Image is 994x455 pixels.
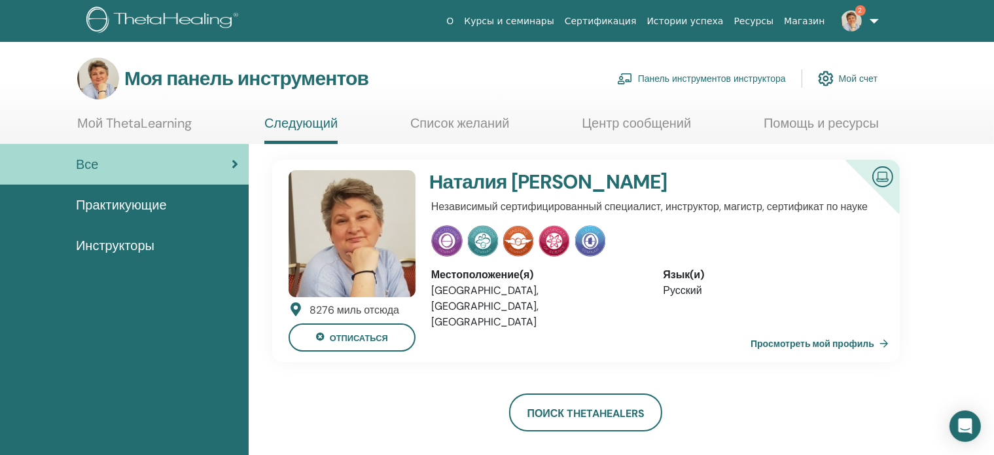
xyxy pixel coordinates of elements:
[859,6,862,14] font: 2
[582,115,691,141] a: Центр сообщений
[764,115,879,132] font: Помощь и ресурсы
[950,410,981,442] div: Open Intercom Messenger
[729,9,779,33] a: Ресурсы
[264,115,338,132] font: Следующий
[76,237,154,254] font: Инструкторы
[330,333,388,344] font: отписаться
[617,64,786,93] a: Панель инструментов инструктора
[459,9,559,33] a: Курсы и семинары
[784,16,825,26] font: Магазин
[751,338,874,350] font: Просмотреть мой профиль
[565,16,637,26] font: Сертификация
[663,283,701,297] font: Русский
[86,7,243,36] img: logo.png
[76,156,98,173] font: Все
[464,16,554,26] font: Курсы и семинары
[825,160,900,235] div: Сертифицированный онлайн-инструктор
[77,58,119,100] img: default.jpg
[337,303,399,317] font: миль отсюда
[431,283,539,329] font: [GEOGRAPHIC_DATA], [GEOGRAPHIC_DATA], [GEOGRAPHIC_DATA]
[663,268,704,282] font: Язык(и)
[77,115,192,132] font: Мой ThetaLearning
[511,169,667,194] font: [PERSON_NAME]
[77,115,192,141] a: Мой ThetaLearning
[410,115,510,141] a: Список желаний
[734,16,774,26] font: Ресурсы
[638,73,786,85] font: Панель инструментов инструктора
[431,200,868,213] font: Независимый сертифицированный специалист, инструктор, магистр, сертификат по науке
[410,115,510,132] font: Список желаний
[289,170,416,297] img: default.jpg
[264,115,338,144] a: Следующий
[289,323,416,352] button: отписаться
[818,64,878,93] a: Мой счет
[559,9,642,33] a: Сертификация
[818,67,834,90] img: cog.svg
[431,268,534,282] font: Местоположение(я)
[839,73,878,85] font: Мой счет
[764,115,879,141] a: Помощь и ресурсы
[841,10,862,31] img: default.jpg
[76,196,167,213] font: Практикующие
[617,73,633,84] img: chalkboard-teacher.svg
[582,115,691,132] font: Центр сообщений
[509,393,662,431] a: Поиск ThetaHealers
[310,303,334,317] font: 8276
[527,407,645,420] font: Поиск ThetaHealers
[867,161,898,191] img: Сертифицированный онлайн-инструктор
[647,16,724,26] font: Истории успеха
[751,331,894,357] a: Просмотреть мой профиль
[124,65,368,91] font: Моя панель инструментов
[642,9,729,33] a: Истории успеха
[441,9,459,33] a: О
[779,9,830,33] a: Магазин
[446,16,453,26] font: О
[429,169,507,194] font: Наталия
